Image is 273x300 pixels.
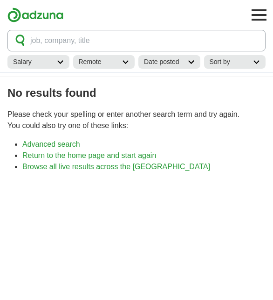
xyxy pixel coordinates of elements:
h2: Salary [13,57,53,67]
span: job, company, title [30,35,90,46]
h2: Date posted [144,57,184,67]
img: Adzuna logo [7,7,63,22]
a: Date posted [138,55,200,69]
a: Remote [73,55,135,69]
a: Return to the home page and start again [22,151,156,159]
a: Advanced search [22,140,80,148]
a: Browse all live results across the [GEOGRAPHIC_DATA] [22,163,210,171]
a: Sort by [204,55,266,69]
a: Salary [7,55,69,69]
button: Toggle main navigation menu [249,5,269,25]
button: job, company, title [7,30,266,51]
p: Please check your spelling or enter another search term and try again. You could also try one of ... [7,109,266,131]
h2: Remote [79,57,119,67]
h1: No results found [7,85,266,101]
h2: Sort by [210,57,250,67]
